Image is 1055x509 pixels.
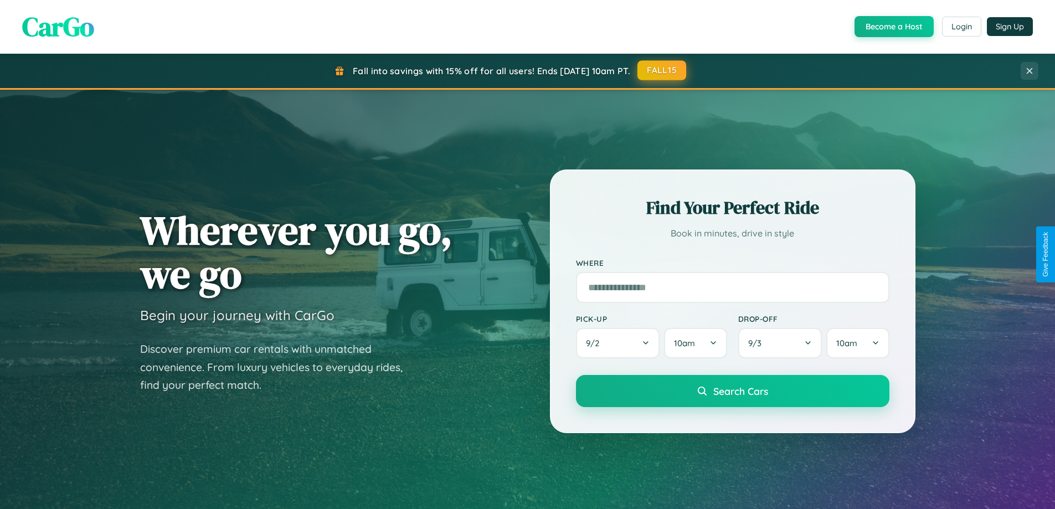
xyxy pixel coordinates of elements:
[140,307,334,323] h3: Begin your journey with CarGo
[836,338,857,348] span: 10am
[576,328,660,358] button: 9/2
[637,60,686,80] button: FALL15
[664,328,727,358] button: 10am
[738,328,822,358] button: 9/3
[586,338,605,348] span: 9 / 2
[140,340,417,394] p: Discover premium car rentals with unmatched convenience. From luxury vehicles to everyday rides, ...
[576,258,889,268] label: Where
[738,314,889,323] label: Drop-off
[987,17,1033,36] button: Sign Up
[576,314,727,323] label: Pick-up
[1042,232,1049,277] div: Give Feedback
[576,225,889,241] p: Book in minutes, drive in style
[22,8,94,45] span: CarGo
[353,65,630,76] span: Fall into savings with 15% off for all users! Ends [DATE] 10am PT.
[140,208,452,296] h1: Wherever you go, we go
[748,338,767,348] span: 9 / 3
[826,328,889,358] button: 10am
[942,17,981,37] button: Login
[576,375,889,407] button: Search Cars
[713,385,768,397] span: Search Cars
[674,338,695,348] span: 10am
[855,16,934,37] button: Become a Host
[576,196,889,220] h2: Find Your Perfect Ride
